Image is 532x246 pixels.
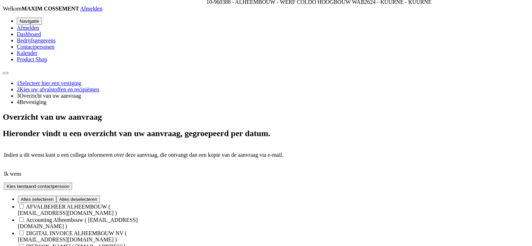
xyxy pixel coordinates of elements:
strong: MAXIM COSSEMENT [22,6,79,12]
h2: Overzicht van uw aanvraag [3,112,529,122]
a: 1Selecteer hier een vestiging [17,80,81,86]
a: Contactpersonen [17,44,55,50]
span: Overzicht van uw aanvraag [20,93,81,99]
span: Kies uw afvalstoffen en recipiënten [20,86,99,92]
span: 3 [17,93,20,99]
span: Navigatie [20,19,39,24]
a: Product Shop [17,56,47,62]
button: Alles deselecteren [56,196,100,203]
label: DIGITAL INVOICE ALHEEMBOUW NV ( [EMAIL_ADDRESS][DOMAIN_NAME] ) [18,230,127,243]
a: 2Kies uw afvalstoffen en recipiënten [17,86,99,92]
span: Kies bestaand contactpersoon [7,184,69,189]
a: Kalender [17,50,37,56]
span: 4 [17,99,20,105]
label: Accounting Alheembouw ( [EMAIL_ADDRESS][DOMAIN_NAME] ) [18,217,138,229]
a: Afmelden [80,6,102,12]
span: 1 [17,80,20,86]
a: Dashboard [17,31,41,37]
button: Alles selecteren [18,196,56,203]
span: Bevestiging [20,99,46,105]
label: AFVALBEHEER ALHEEMBOUW ( [EMAIL_ADDRESS][DOMAIN_NAME] ) [18,204,117,216]
span: Welkom [3,6,80,12]
a: Bedrijfsgegevens [17,37,56,43]
p: Indien u dit wenst kunt u een collega informeren over deze aanvraag, die ontvangt dan een kopie v... [4,152,528,158]
span: Selecteer hier een vestiging [20,80,81,86]
a: Afmelden [17,25,39,31]
p: Ik wens [4,171,528,177]
h2: Hieronder vindt u een overzicht van uw aanvraag, gegroepeerd per datum. [3,129,529,138]
button: Navigatie [17,17,42,25]
button: Kies bestaand contactpersoon [4,183,72,190]
span: 2 [17,86,20,92]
